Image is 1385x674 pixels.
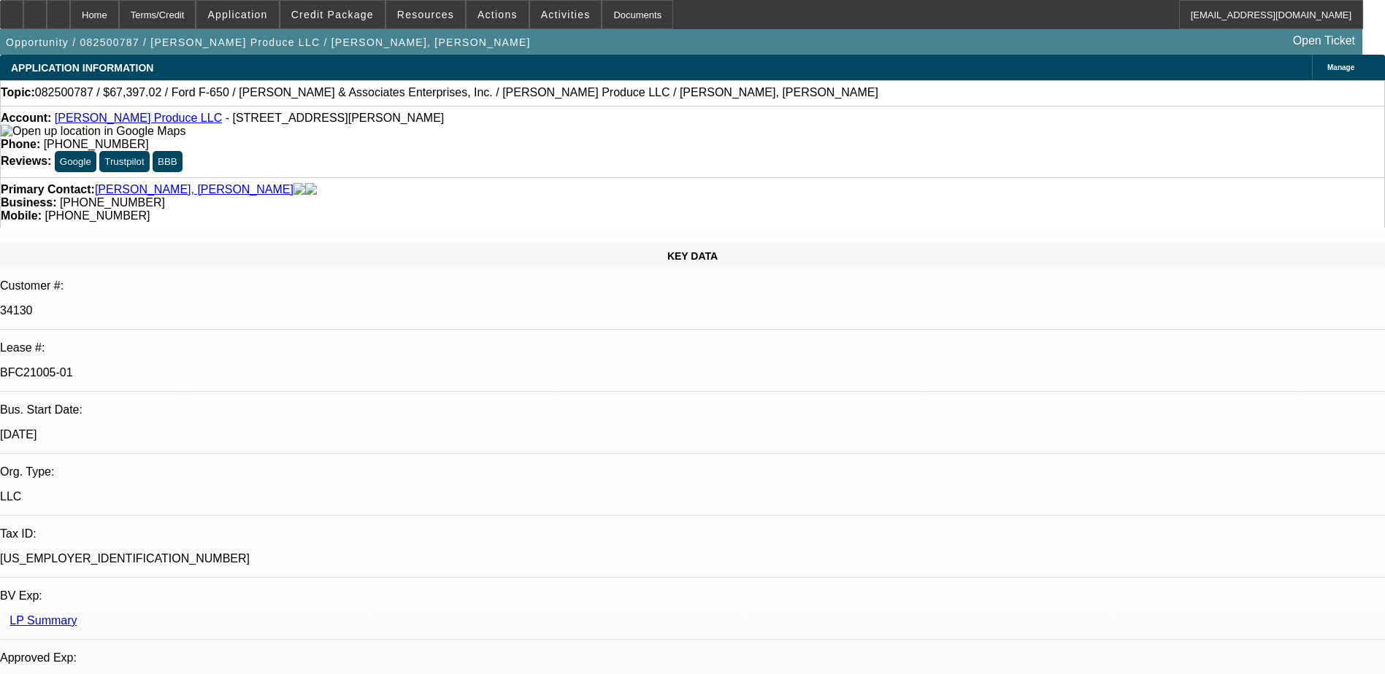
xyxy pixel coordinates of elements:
span: - [STREET_ADDRESS][PERSON_NAME] [226,112,445,124]
button: Google [55,151,96,172]
a: View Google Maps [1,125,185,137]
span: Application [207,9,267,20]
button: Trustpilot [99,151,149,172]
strong: Mobile: [1,209,42,222]
span: 082500787 / $67,397.02 / Ford F-650 / [PERSON_NAME] & Associates Enterprises, Inc. / [PERSON_NAME... [35,86,878,99]
strong: Account: [1,112,51,124]
span: [PHONE_NUMBER] [44,138,149,150]
a: LP Summary [9,614,77,627]
span: Activities [541,9,591,20]
button: BBB [153,151,183,172]
button: Resources [386,1,465,28]
img: facebook-icon.png [294,183,305,196]
button: Actions [467,1,529,28]
strong: Business: [1,196,56,209]
a: [PERSON_NAME] Produce LLC [55,112,222,124]
span: APPLICATION INFORMATION [11,62,153,74]
span: KEY DATA [667,250,718,262]
img: Open up location in Google Maps [1,125,185,138]
span: Manage [1327,63,1354,71]
span: Resources [397,9,454,20]
span: [PHONE_NUMBER] [60,196,165,209]
img: linkedin-icon.png [305,183,317,196]
button: Application [196,1,278,28]
span: Credit Package [291,9,374,20]
strong: Primary Contact: [1,183,95,196]
span: [PHONE_NUMBER] [45,209,150,222]
strong: Topic: [1,86,35,99]
strong: Phone: [1,138,40,150]
strong: Reviews: [1,155,51,167]
a: [PERSON_NAME], [PERSON_NAME] [95,183,294,196]
a: Open Ticket [1287,28,1361,53]
button: Activities [530,1,602,28]
button: Credit Package [280,1,385,28]
span: Actions [477,9,518,20]
span: Opportunity / 082500787 / [PERSON_NAME] Produce LLC / [PERSON_NAME], [PERSON_NAME] [6,36,531,48]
